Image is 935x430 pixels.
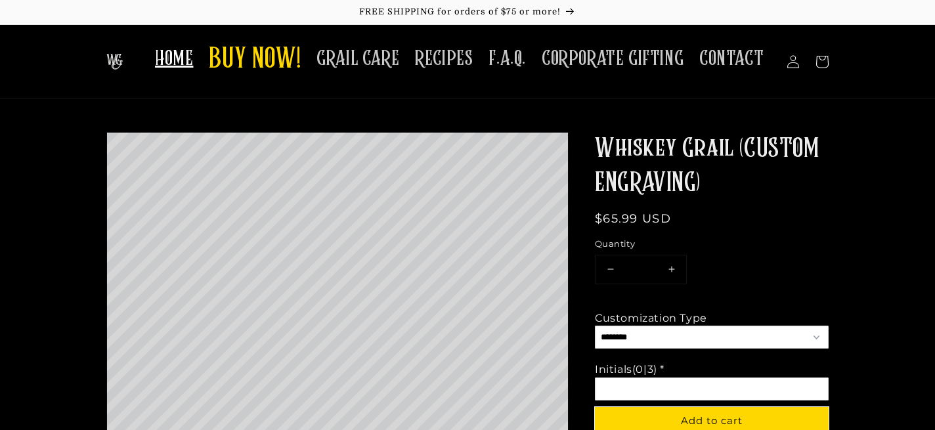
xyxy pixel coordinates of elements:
span: CORPORATE GIFTING [542,46,684,72]
span: (0|3) [632,363,657,376]
span: RECIPES [415,46,473,72]
div: Customization Type [595,311,707,326]
span: Add to cart [681,414,743,427]
span: CONTACT [699,46,764,72]
div: Initials [595,362,664,377]
a: RECIPES [407,38,481,79]
label: Quantity [595,238,829,251]
span: $65.99 USD [595,211,671,226]
h1: Whiskey Grail (CUSTOM ENGRAVING) [595,132,829,200]
p: FREE SHIPPING for orders of $75 or more! [13,7,922,18]
span: HOME [155,46,193,72]
a: BUY NOW! [201,34,309,86]
a: CORPORATE GIFTING [534,38,691,79]
span: GRAIL CARE [316,46,399,72]
a: CONTACT [691,38,772,79]
span: F.A.Q. [489,46,526,72]
img: The Whiskey Grail [106,54,123,70]
a: F.A.Q. [481,38,534,79]
a: HOME [147,38,201,79]
span: BUY NOW! [209,42,301,78]
a: GRAIL CARE [309,38,407,79]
